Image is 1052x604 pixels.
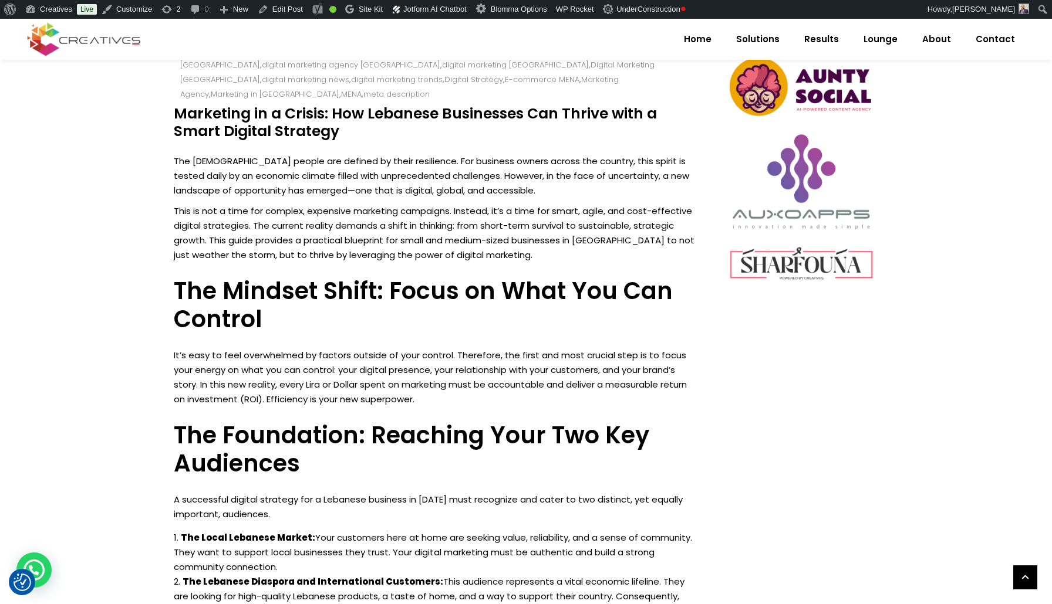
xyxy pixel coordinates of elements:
[174,154,695,198] p: The [DEMOGRAPHIC_DATA] people are defined by their resilience. For business owners across the cou...
[1013,565,1037,589] a: link
[14,574,31,591] img: Revisit consent button
[174,421,695,477] h3: The Foundation: Reaching Your Two Key Audiences
[174,277,695,333] h3: The Mindset Shift: Focus on What You Can Control
[804,24,839,55] span: Results
[329,6,336,13] div: Good
[180,45,625,70] a: digital marketing agency in [GEOGRAPHIC_DATA]
[174,492,695,521] p: A successful digital strategy for a Lebanese business in [DATE] must recognize and cater to two d...
[14,574,31,591] button: Consent Preferences
[952,5,1015,13] span: [PERSON_NAME]
[724,126,879,236] img: Creatives | Marketing in a Crisis: How Lebanese Businesses Can Thrive with a Smart Digital Strategy
[77,4,97,15] a: Live
[724,24,792,55] a: Solutions
[851,24,910,55] a: Lounge
[736,24,780,55] span: Solutions
[180,59,655,85] a: Digital Marketing [GEOGRAPHIC_DATA]
[359,5,383,13] span: Site Kit
[672,24,724,55] a: Home
[174,348,695,406] p: It’s easy to feel overwhelmed by factors outside of your control. Therefore, the first and most c...
[174,203,695,262] p: This is not a time for complex, expensive marketing campaigns. Instead, it’s a time for smart, ag...
[181,531,315,544] strong: The Local Lebanese Market:
[910,24,963,55] a: About
[174,530,695,574] li: Your customers here at home are seeking value, reliability, and a sense of community. They want t...
[262,59,440,70] a: digital marketing agency [GEOGRAPHIC_DATA]
[16,552,52,588] div: WhatsApp contact
[180,74,619,100] a: Marketing Agency
[183,575,443,588] strong: The Lebanese Diaspora and International Customers:
[262,74,349,85] a: digital marketing news
[976,24,1015,55] span: Contact
[864,24,898,55] span: Lounge
[363,89,430,100] a: meta description
[444,74,503,85] a: Digital Strategy
[603,4,615,14] img: Creatives | Marketing in a Crisis: How Lebanese Businesses Can Thrive with a Smart Digital Strategy
[351,74,443,85] a: digital marketing trends
[724,242,879,286] img: Creatives | Marketing in a Crisis: How Lebanese Businesses Can Thrive with a Smart Digital Strategy
[922,24,951,55] span: About
[1019,4,1029,14] img: Creatives | Marketing in a Crisis: How Lebanese Businesses Can Thrive with a Smart Digital Strategy
[25,21,143,57] img: Creatives
[180,28,687,101] div: , , , , , , , , , , , , , , , , , , , , , , , ,
[174,105,695,140] h4: Marketing in a Crisis: How Lebanese Businesses Can Thrive with a Smart Digital Strategy
[341,89,362,100] a: MENA
[505,74,579,85] a: E-commerce MENA
[442,59,589,70] a: digital marketing [GEOGRAPHIC_DATA]
[792,24,851,55] a: Results
[963,24,1027,55] a: Contact
[724,54,879,120] img: Creatives | Marketing in a Crisis: How Lebanese Businesses Can Thrive with a Smart Digital Strategy
[211,89,339,100] a: Marketing in [GEOGRAPHIC_DATA]
[684,24,712,55] span: Home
